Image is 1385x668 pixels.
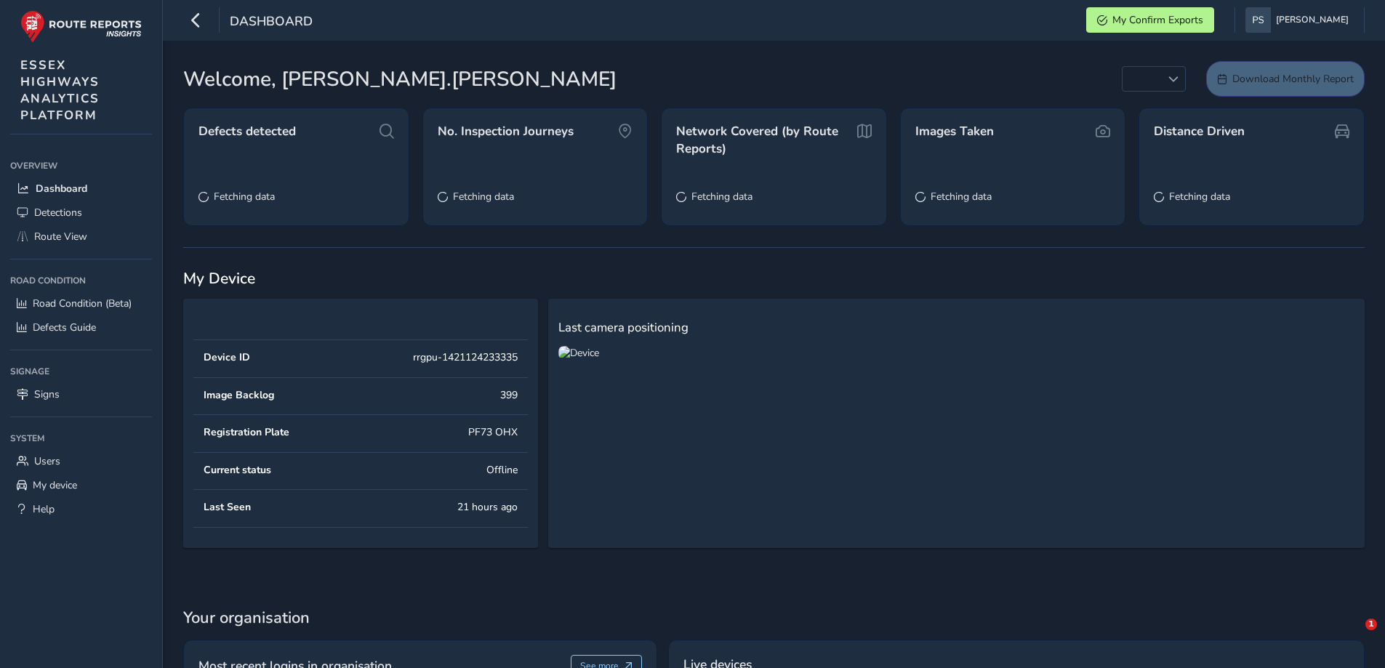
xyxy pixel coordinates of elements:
[1169,190,1230,204] span: Fetching data
[33,321,96,334] span: Defects Guide
[931,190,992,204] span: Fetching data
[10,291,152,315] a: Road Condition (Beta)
[10,427,152,449] div: System
[10,382,152,406] a: Signs
[10,270,152,291] div: Road Condition
[10,361,152,382] div: Signage
[204,463,271,477] div: Current status
[34,206,82,220] span: Detections
[36,182,87,196] span: Dashboard
[10,449,152,473] a: Users
[183,268,255,289] span: My Device
[500,388,518,402] div: 399
[204,500,251,514] div: Last Seen
[10,155,152,177] div: Overview
[198,123,296,140] span: Defects detected
[468,425,518,439] div: PF73 OHX
[1245,7,1354,33] button: [PERSON_NAME]
[438,123,574,140] span: No. Inspection Journeys
[34,454,60,468] span: Users
[10,497,152,521] a: Help
[676,123,852,157] span: Network Covered (by Route Reports)
[204,425,289,439] div: Registration Plate
[20,10,142,43] img: rr logo
[204,350,250,364] div: Device ID
[204,388,274,402] div: Image Backlog
[1276,7,1349,33] span: [PERSON_NAME]
[33,297,132,310] span: Road Condition (Beta)
[1245,7,1271,33] img: diamond-layout
[1086,7,1214,33] button: My Confirm Exports
[915,123,994,140] span: Images Taken
[486,463,518,477] div: Offline
[34,230,87,244] span: Route View
[230,12,313,33] span: Dashboard
[20,57,100,124] span: ESSEX HIGHWAYS ANALYTICS PLATFORM
[10,315,152,339] a: Defects Guide
[183,607,1365,629] span: Your organisation
[10,201,152,225] a: Detections
[558,346,599,360] img: Device
[10,177,152,201] a: Dashboard
[33,478,77,492] span: My device
[10,225,152,249] a: Route View
[33,502,55,516] span: Help
[1112,13,1203,27] span: My Confirm Exports
[1365,619,1377,630] span: 1
[1336,619,1370,653] iframe: Intercom live chat
[457,500,518,514] div: 21 hours ago
[691,190,752,204] span: Fetching data
[413,350,518,364] div: rrgpu-1421124233335
[558,319,689,336] span: Last camera positioning
[214,190,275,204] span: Fetching data
[183,64,617,94] span: Welcome, [PERSON_NAME].[PERSON_NAME]
[1154,123,1245,140] span: Distance Driven
[453,190,514,204] span: Fetching data
[34,387,60,401] span: Signs
[10,473,152,497] a: My device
